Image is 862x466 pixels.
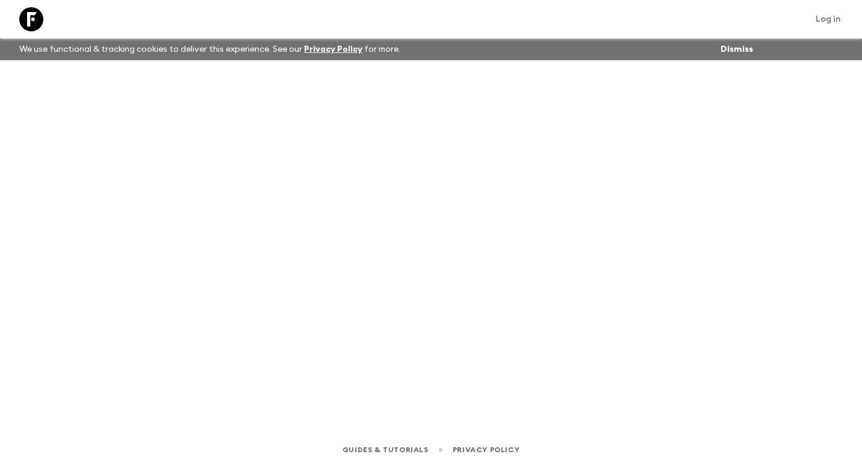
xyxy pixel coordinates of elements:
a: Log in [809,11,848,28]
a: Privacy Policy [304,45,362,54]
a: Guides & Tutorials [343,443,429,456]
p: We use functional & tracking cookies to deliver this experience. See our for more. [14,39,405,60]
a: Privacy Policy [453,443,519,456]
button: Dismiss [718,41,756,58]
